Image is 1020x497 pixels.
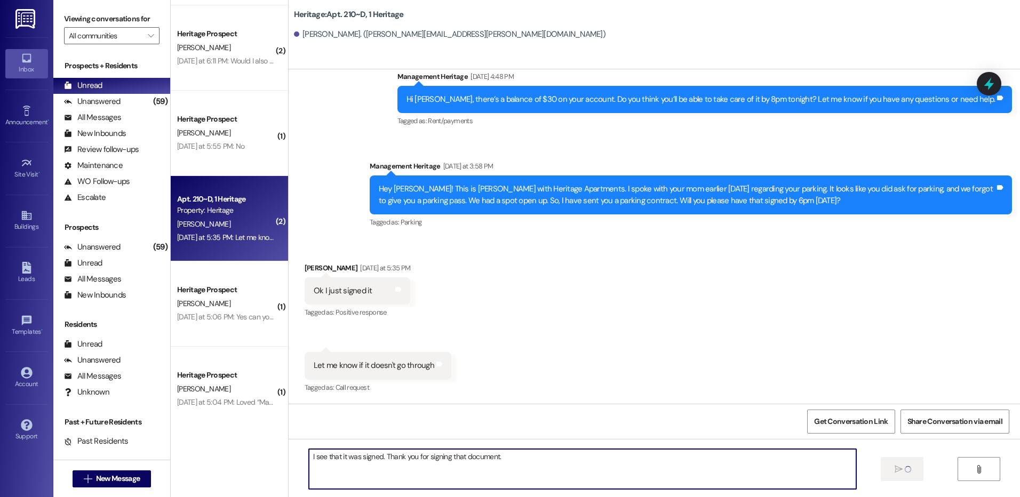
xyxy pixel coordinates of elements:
[907,416,1002,427] span: Share Conversation via email
[428,116,473,125] span: Rent/payments
[64,339,102,350] div: Unread
[53,416,170,428] div: Past + Future Residents
[64,242,121,253] div: Unanswered
[64,192,106,203] div: Escalate
[305,262,411,277] div: [PERSON_NAME]
[309,449,856,489] textarea: I see that it was signed. Thank you for signing that document.
[975,465,983,474] i: 
[64,112,121,123] div: All Messages
[401,218,421,227] span: Parking
[53,60,170,71] div: Prospects + Residents
[5,49,48,78] a: Inbox
[177,233,345,242] div: [DATE] at 5:35 PM: Let me know if it doesn't go through
[47,117,49,124] span: •
[407,94,995,105] div: Hi [PERSON_NAME], there’s a balance of $30 on your account. Do you think you’ll be able to take c...
[441,161,493,172] div: [DATE] at 3:58 PM
[177,299,230,308] span: [PERSON_NAME]
[41,326,43,334] span: •
[314,285,372,296] div: Ok I just signed it
[5,154,48,183] a: Site Visit •
[73,470,152,487] button: New Message
[64,160,123,171] div: Maintenance
[397,113,1013,129] div: Tagged as:
[64,144,139,155] div: Review follow-ups
[38,169,40,177] span: •
[64,452,136,463] div: Future Residents
[314,360,434,371] div: Let me know if it doesn't go through
[336,308,387,317] span: Positive response
[177,141,244,151] div: [DATE] at 5:55 PM: No
[397,71,1013,86] div: Management Heritage
[64,11,160,27] label: Viewing conversations for
[69,27,142,44] input: All communities
[177,219,230,229] span: [PERSON_NAME]
[895,465,903,474] i: 
[64,290,126,301] div: New Inbounds
[84,475,92,483] i: 
[177,205,276,216] div: Property: Heritage
[53,222,170,233] div: Prospects
[357,262,410,274] div: [DATE] at 5:35 PM
[64,258,102,269] div: Unread
[177,384,230,394] span: [PERSON_NAME]
[96,473,140,484] span: New Message
[5,259,48,287] a: Leads
[177,370,276,381] div: Heritage Prospect
[177,194,276,205] div: Apt. 210~D, 1 Heritage
[64,387,109,398] div: Unknown
[901,410,1009,434] button: Share Conversation via email
[64,96,121,107] div: Unanswered
[807,410,895,434] button: Get Conversation Link
[177,397,828,407] div: [DATE] at 5:04 PM: Loved “Management Heritage (Heritage): Hey [PERSON_NAME]! This is [PERSON_NAME...
[64,371,121,382] div: All Messages
[5,311,48,340] a: Templates •
[150,93,170,110] div: (59)
[305,380,451,395] div: Tagged as:
[15,9,37,29] img: ResiDesk Logo
[177,56,430,66] div: [DATE] at 6:11 PM: Would I also be able to sign for a winter semester lease as well??
[5,416,48,445] a: Support
[294,9,404,20] b: Heritage: Apt. 210~D, 1 Heritage
[5,206,48,235] a: Buildings
[53,319,170,330] div: Residents
[177,28,276,39] div: Heritage Prospect
[177,43,230,52] span: [PERSON_NAME]
[294,29,605,40] div: [PERSON_NAME]. ([PERSON_NAME][EMAIL_ADDRESS][PERSON_NAME][DOMAIN_NAME])
[150,239,170,255] div: (59)
[64,80,102,91] div: Unread
[177,284,276,295] div: Heritage Prospect
[468,71,514,82] div: [DATE] 4:48 PM
[814,416,888,427] span: Get Conversation Link
[64,355,121,366] div: Unanswered
[370,214,1012,230] div: Tagged as:
[177,312,556,322] div: [DATE] at 5:06 PM: Yes can you send me the parking contract for the winter semester. How can I ge...
[177,128,230,138] span: [PERSON_NAME]
[379,183,995,206] div: Hey [PERSON_NAME]! This is [PERSON_NAME] with Heritage Apartments. I spoke with your mom earlier ...
[64,128,126,139] div: New Inbounds
[5,364,48,392] a: Account
[64,274,121,285] div: All Messages
[64,176,130,187] div: WO Follow-ups
[336,383,369,392] span: Call request
[370,161,1012,175] div: Management Heritage
[305,304,411,320] div: Tagged as:
[177,114,276,125] div: Heritage Prospect
[64,436,129,447] div: Past Residents
[148,31,154,40] i: 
